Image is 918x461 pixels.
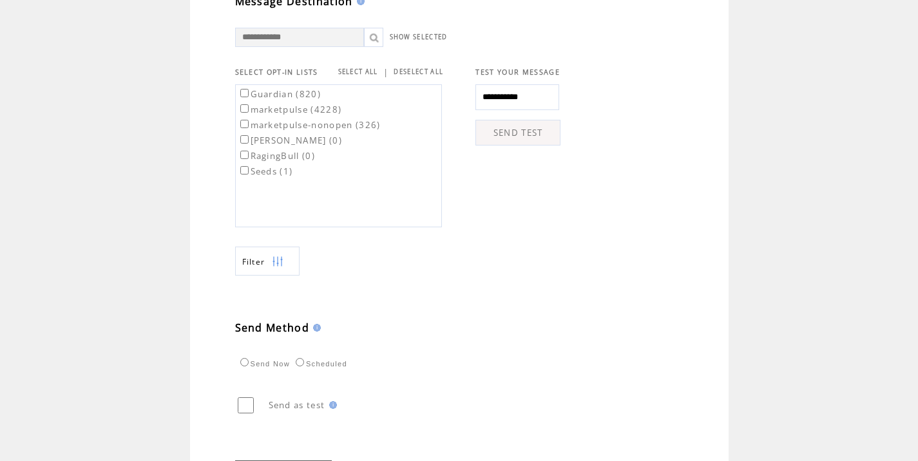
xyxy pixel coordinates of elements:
[240,135,249,144] input: [PERSON_NAME] (0)
[475,120,560,146] a: SEND TEST
[235,247,300,276] a: Filter
[238,104,342,115] label: marketpulse (4228)
[475,68,560,77] span: TEST YOUR MESSAGE
[240,120,249,128] input: marketpulse-nonopen (326)
[338,68,378,76] a: SELECT ALL
[238,165,293,177] label: Seeds (1)
[238,135,343,146] label: [PERSON_NAME] (0)
[325,401,337,409] img: help.gif
[292,360,347,368] label: Scheduled
[309,324,321,332] img: help.gif
[394,68,443,76] a: DESELECT ALL
[240,89,249,97] input: Guardian (820)
[242,256,265,267] span: Show filters
[269,399,325,411] span: Send as test
[272,247,283,276] img: filters.png
[390,33,448,41] a: SHOW SELECTED
[240,358,249,366] input: Send Now
[383,66,388,78] span: |
[238,88,321,100] label: Guardian (820)
[238,150,316,162] label: RagingBull (0)
[240,104,249,113] input: marketpulse (4228)
[237,360,290,368] label: Send Now
[238,119,381,131] label: marketpulse-nonopen (326)
[235,68,318,77] span: SELECT OPT-IN LISTS
[235,321,310,335] span: Send Method
[240,151,249,159] input: RagingBull (0)
[240,166,249,174] input: Seeds (1)
[296,358,304,366] input: Scheduled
